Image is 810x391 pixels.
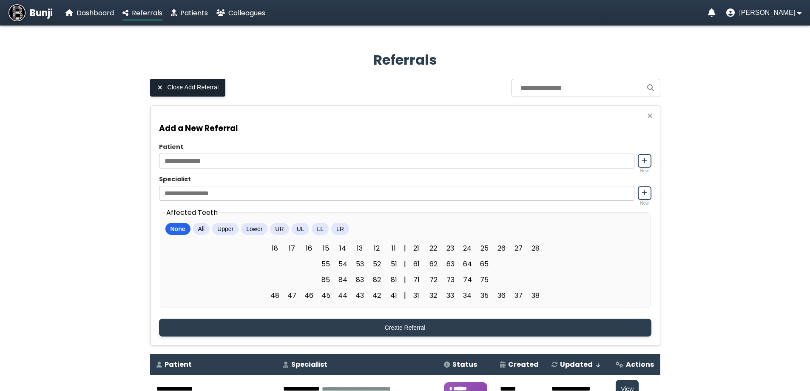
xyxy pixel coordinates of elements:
[494,241,509,255] span: 26
[352,257,367,271] span: 53
[426,241,441,255] span: 22
[77,8,114,18] span: Dashboard
[369,257,384,271] span: 52
[318,241,333,255] span: 15
[708,9,716,17] a: Notifications
[212,223,239,235] button: Upper
[335,288,350,303] span: 44
[132,8,162,18] span: Referrals
[301,288,316,303] span: 46
[438,354,494,375] th: Status
[9,4,53,21] a: Bunji
[150,50,660,70] h2: Referrals
[460,273,475,287] span: 74
[168,84,219,91] span: Close Add Referral
[460,241,475,255] span: 24
[335,257,350,271] span: 54
[409,273,424,287] span: 71
[193,223,210,235] button: All
[9,4,26,21] img: Bunji Dental Referral Management
[165,207,219,218] legend: Affected Teeth
[292,223,310,235] button: UL
[401,243,409,254] div: |
[331,223,349,235] button: LR
[401,259,409,269] div: |
[401,290,409,301] div: |
[312,223,329,235] button: LL
[335,273,350,287] span: 84
[477,273,492,287] span: 75
[159,319,651,337] button: Create Referral
[609,354,660,375] th: Actions
[460,288,475,303] span: 34
[159,122,651,134] h3: Add a New Referral
[318,288,333,303] span: 45
[352,273,367,287] span: 83
[409,241,424,255] span: 21
[159,175,651,184] label: Specialist
[494,288,509,303] span: 36
[386,241,401,255] span: 11
[477,257,492,271] span: 65
[460,257,475,271] span: 64
[528,288,543,303] span: 38
[426,273,441,287] span: 72
[726,9,801,17] button: User menu
[318,273,333,287] span: 85
[511,288,526,303] span: 37
[386,288,401,303] span: 41
[369,288,384,303] span: 42
[739,9,795,17] span: [PERSON_NAME]
[409,257,424,271] span: 61
[369,241,384,255] span: 12
[267,288,282,303] span: 48
[301,241,316,255] span: 16
[352,241,367,255] span: 13
[150,79,226,97] button: Close Add Referral
[528,241,543,255] span: 28
[409,288,424,303] span: 31
[426,288,441,303] span: 32
[335,241,350,255] span: 14
[426,257,441,271] span: 62
[644,110,655,121] button: Close
[150,354,277,375] th: Patient
[171,8,208,18] a: Patients
[216,8,265,18] a: Colleagues
[270,223,289,235] button: UR
[443,273,458,287] span: 73
[277,354,438,375] th: Specialist
[30,6,53,20] span: Bunji
[477,241,492,255] span: 25
[545,354,609,375] th: Updated
[386,257,401,271] span: 51
[122,8,162,18] a: Referrals
[386,273,401,287] span: 81
[477,288,492,303] span: 35
[228,8,265,18] span: Colleagues
[65,8,114,18] a: Dashboard
[352,288,367,303] span: 43
[284,288,299,303] span: 47
[165,223,190,235] button: None
[443,241,458,255] span: 23
[180,8,208,18] span: Patients
[401,274,409,285] div: |
[241,223,267,235] button: Lower
[369,273,384,287] span: 82
[284,241,299,255] span: 17
[159,143,651,151] label: Patient
[443,257,458,271] span: 63
[267,241,282,255] span: 18
[511,241,526,255] span: 27
[443,288,458,303] span: 33
[318,257,333,271] span: 55
[494,354,545,375] th: Created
